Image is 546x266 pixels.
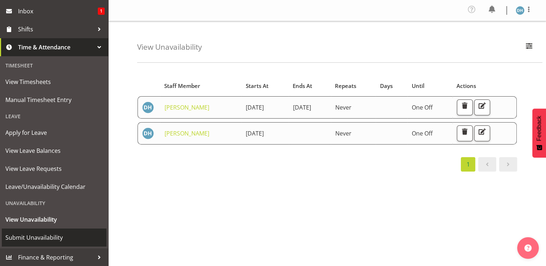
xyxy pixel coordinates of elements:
span: Inbox [18,6,98,17]
span: Leave/Unavailability Calendar [5,181,103,192]
div: Days [380,82,403,90]
div: Starts At [245,82,284,90]
span: Shifts [18,24,94,35]
span: Submit Unavailability [5,232,103,243]
a: [PERSON_NAME] [165,129,209,137]
span: View Unavailability [5,214,103,225]
span: [DATE] [246,129,264,137]
span: View Timesheets [5,76,103,87]
div: Repeats [335,82,372,90]
a: View Unavailability [2,210,106,229]
img: deborah-hull-brown2052.jpg [142,128,154,139]
span: One Off [412,129,433,137]
span: [DATE] [293,103,311,111]
a: Apply for Leave [2,124,106,142]
span: Feedback [536,116,542,141]
a: View Leave Requests [2,160,106,178]
button: Edit Unavailability [474,125,490,141]
span: Apply for Leave [5,127,103,138]
div: Timesheet [2,58,106,73]
span: Finance & Reporting [18,252,94,263]
img: deborah-hull-brown2052.jpg [516,6,524,15]
div: Staff Member [164,82,237,90]
span: Time & Attendance [18,42,94,53]
button: Filter Employees [521,39,537,55]
img: help-xxl-2.png [524,244,532,252]
span: 1 [98,8,105,15]
a: View Leave Balances [2,142,106,160]
button: Delete Unavailability [457,125,473,141]
span: One Off [412,103,433,111]
div: Actions [457,82,512,90]
span: View Leave Requests [5,163,103,174]
button: Edit Unavailability [474,99,490,115]
a: Leave/Unavailability Calendar [2,178,106,196]
a: [PERSON_NAME] [165,103,209,111]
span: Manual Timesheet Entry [5,94,103,105]
a: Submit Unavailability [2,229,106,247]
a: Manual Timesheet Entry [2,91,106,109]
div: Leave [2,109,106,124]
button: Feedback - Show survey [532,108,546,158]
div: Ends At [293,82,327,90]
a: View Timesheets [2,73,106,91]
button: Delete Unavailability [457,99,473,115]
h4: View Unavailability [137,43,202,51]
div: Unavailability [2,196,106,210]
span: Never [335,129,351,137]
img: deborah-hull-brown2052.jpg [142,102,154,113]
span: View Leave Balances [5,145,103,156]
div: Until [411,82,448,90]
span: Never [335,103,351,111]
span: [DATE] [246,103,264,111]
